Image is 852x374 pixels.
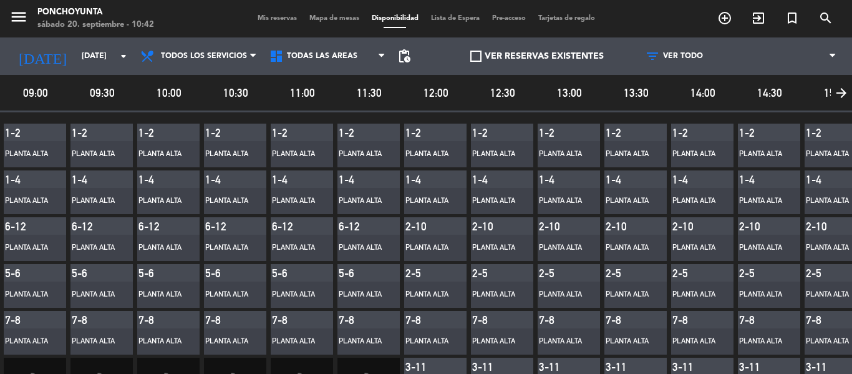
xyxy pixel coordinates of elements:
[397,49,412,64] span: pending_actions
[365,15,425,22] span: Disponibilidad
[539,148,583,160] div: Planta Alta
[138,288,182,301] div: Planta Alta
[272,288,316,301] div: Planta Alta
[739,220,770,233] div: 2-10
[404,84,467,102] span: 12:00
[138,148,182,160] div: Planta Alta
[287,52,357,61] span: Todas las áreas
[251,15,303,22] span: Mis reservas
[539,288,583,301] div: Planta Alta
[4,84,67,102] span: 09:00
[672,220,704,233] div: 2-10
[606,335,649,348] div: Planta Alta
[472,173,503,186] div: 1-4
[739,335,783,348] div: Planta Alta
[672,313,704,327] div: 7-8
[472,267,503,280] div: 2-5
[5,173,36,186] div: 1-4
[405,195,449,207] div: Planta Alta
[472,220,503,233] div: 2-10
[405,242,449,254] div: Planta Alta
[672,126,704,139] div: 1-2
[272,148,316,160] div: Planta Alta
[138,267,170,280] div: 5-6
[339,288,382,301] div: Planta Alta
[405,360,437,373] div: 3-11
[739,288,783,301] div: Planta Alta
[606,360,637,373] div: 3-11
[472,313,503,327] div: 7-8
[739,173,770,186] div: 1-4
[405,313,437,327] div: 7-8
[663,52,703,61] span: VER TODO
[339,267,370,280] div: 5-6
[5,220,36,233] div: 6-12
[205,288,249,301] div: Planta Alta
[739,360,770,373] div: 3-11
[606,195,649,207] div: Planta Alta
[672,195,716,207] div: Planta Alta
[739,195,783,207] div: Planta Alta
[739,148,783,160] div: Planta Alta
[272,173,303,186] div: 1-4
[72,220,103,233] div: 6-12
[672,242,716,254] div: Planta Alta
[205,267,236,280] div: 5-6
[337,84,400,102] span: 11:30
[72,242,115,254] div: Planta Alta
[37,19,154,31] div: sábado 20. septiembre - 10:42
[539,267,570,280] div: 2-5
[751,11,766,26] i: exit_to_app
[37,6,154,19] div: Ponchoyunta
[818,11,833,26] i: search
[738,84,801,102] span: 14:30
[606,267,637,280] div: 2-5
[739,126,770,139] div: 1-2
[405,335,449,348] div: Planta Alta
[271,84,334,102] span: 11:00
[339,148,382,160] div: Planta Alta
[138,195,182,207] div: Planta Alta
[539,173,570,186] div: 1-4
[5,313,36,327] div: 7-8
[472,288,516,301] div: Planta Alta
[5,195,49,207] div: Planta Alta
[303,15,365,22] span: Mapa de mesas
[806,126,837,139] div: 1-2
[272,242,316,254] div: Planta Alta
[425,15,486,22] span: Lista de Espera
[138,313,170,327] div: 7-8
[205,173,236,186] div: 1-4
[739,242,783,254] div: Planta Alta
[672,360,704,373] div: 3-11
[672,335,716,348] div: Planta Alta
[486,15,532,22] span: Pre-acceso
[606,126,637,139] div: 1-2
[138,220,170,233] div: 6-12
[806,148,850,160] div: Planta Alta
[472,242,516,254] div: Planta Alta
[9,42,75,70] i: [DATE]
[606,220,637,233] div: 2-10
[205,148,249,160] div: Planta Alta
[672,288,716,301] div: Planta Alta
[538,84,601,102] span: 13:00
[272,220,303,233] div: 6-12
[339,195,382,207] div: Planta Alta
[405,288,449,301] div: Planta Alta
[539,126,570,139] div: 1-2
[9,7,28,31] button: menu
[671,84,734,102] span: 14:00
[606,148,649,160] div: Planta Alta
[470,49,604,64] label: VER RESERVAS EXISTENTES
[70,84,133,102] span: 09:30
[539,335,583,348] div: Planta Alta
[138,126,170,139] div: 1-2
[806,335,850,348] div: Planta Alta
[138,242,182,254] div: Planta Alta
[806,220,837,233] div: 2-10
[272,335,316,348] div: Planta Alta
[5,288,49,301] div: Planta Alta
[472,126,503,139] div: 1-2
[672,173,704,186] div: 1-4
